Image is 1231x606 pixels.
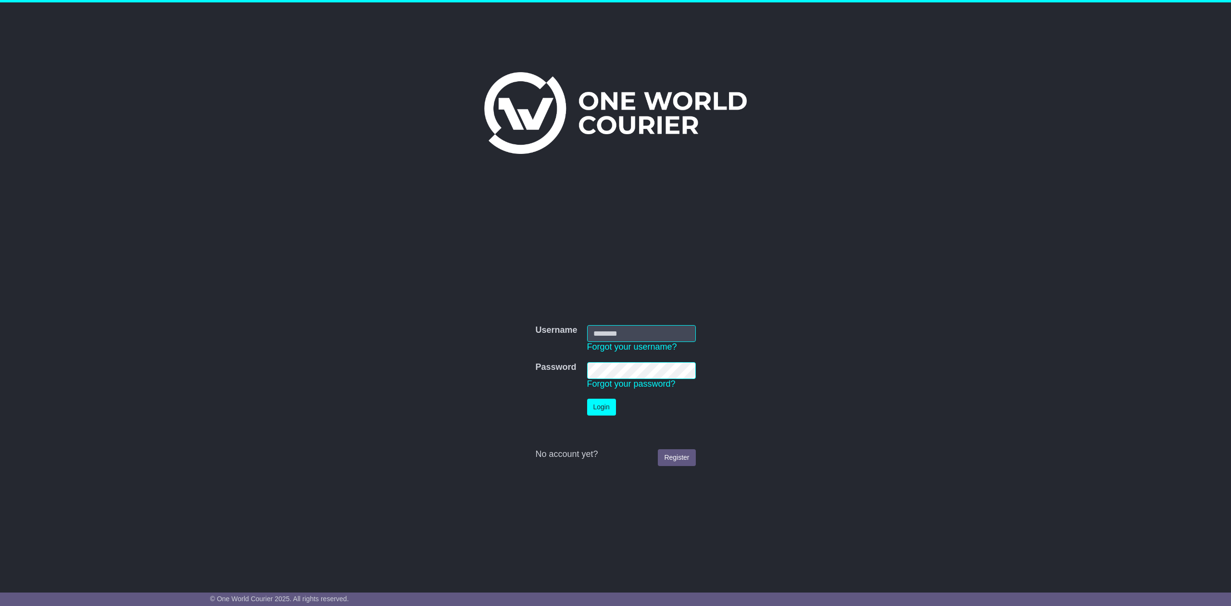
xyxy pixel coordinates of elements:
[535,449,695,460] div: No account yet?
[484,72,747,154] img: One World
[210,595,349,603] span: © One World Courier 2025. All rights reserved.
[587,379,676,389] a: Forgot your password?
[535,362,576,373] label: Password
[587,342,677,352] a: Forgot your username?
[587,399,616,416] button: Login
[658,449,695,466] a: Register
[535,325,577,336] label: Username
